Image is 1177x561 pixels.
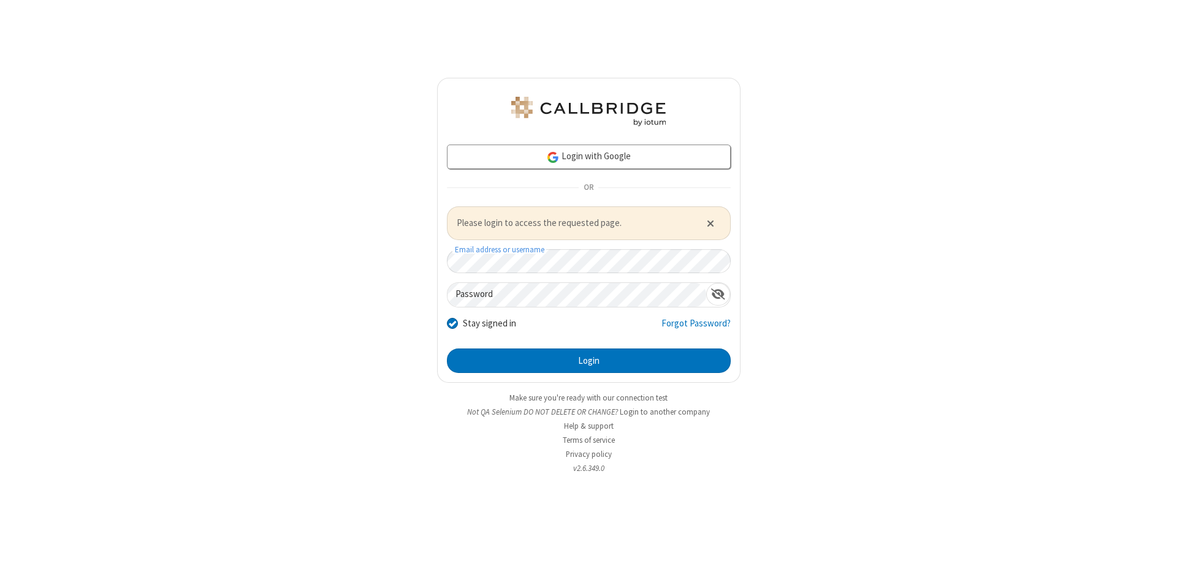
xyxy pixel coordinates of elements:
[437,462,741,474] li: v2.6.349.0
[579,179,598,197] span: OR
[509,97,668,126] img: QA Selenium DO NOT DELETE OR CHANGE
[447,249,731,273] input: Email address or username
[457,216,691,230] span: Please login to access the requested page.
[700,214,720,232] button: Close alert
[706,283,730,306] div: Show password
[620,406,710,418] button: Login to another company
[566,449,612,459] a: Privacy policy
[463,317,516,331] label: Stay signed in
[546,151,560,164] img: google-icon.png
[437,406,741,418] li: Not QA Selenium DO NOT DELETE OR CHANGE?
[661,317,731,340] a: Forgot Password?
[448,283,706,307] input: Password
[447,348,731,373] button: Login
[564,421,614,431] a: Help & support
[563,435,615,445] a: Terms of service
[447,145,731,169] a: Login with Google
[509,393,668,403] a: Make sure you're ready with our connection test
